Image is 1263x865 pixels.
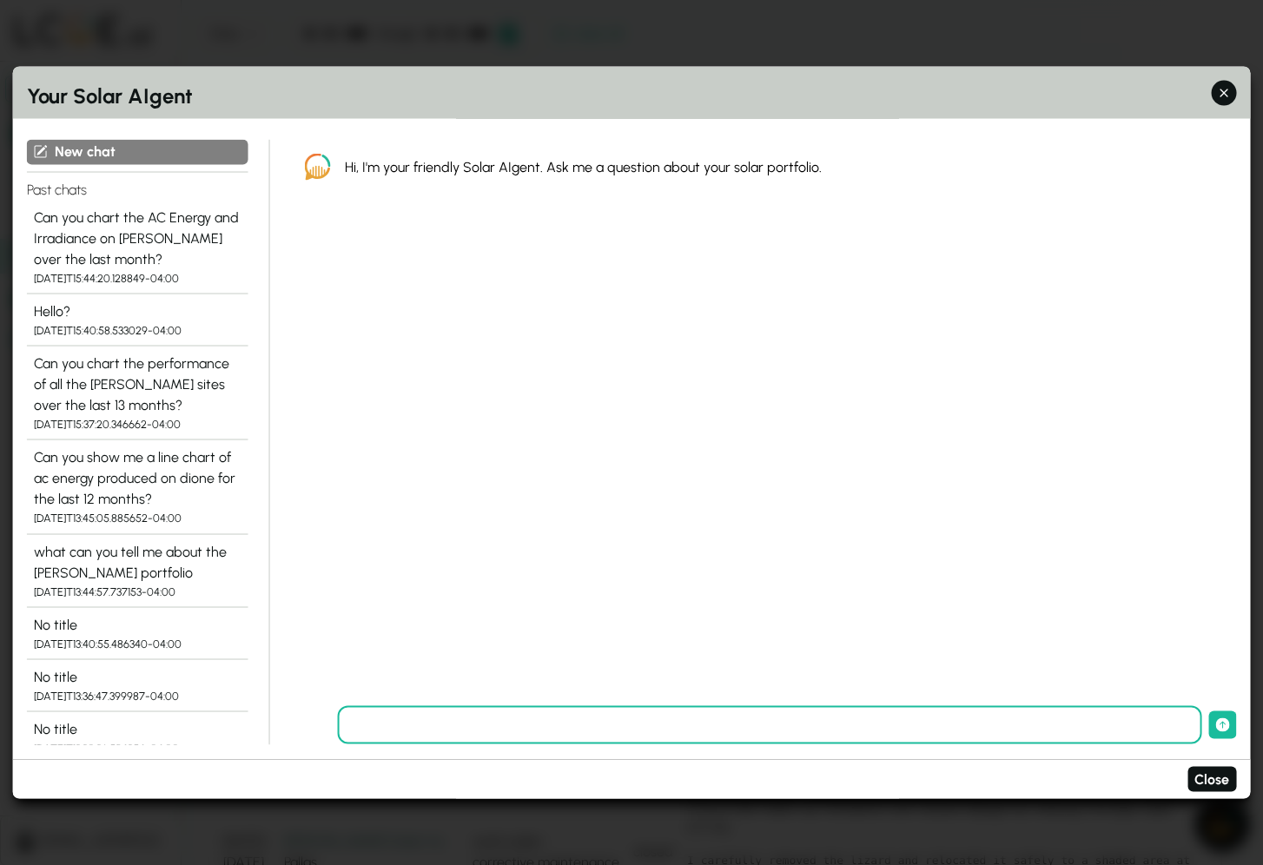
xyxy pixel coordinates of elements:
[34,416,241,432] div: [DATE]T15:37:20.346662-04:00
[34,583,241,599] div: [DATE]T13:44:57.737153-04:00
[34,447,241,510] div: Can you show me a line chart of ac energy produced on dione for the last 12 months?
[34,300,241,321] div: Hello?
[34,635,241,651] div: [DATE]T13:40:55.486340-04:00
[34,541,241,583] div: what can you tell me about the [PERSON_NAME] portfolio
[34,614,241,635] div: No title
[27,200,248,294] button: Can you chart the AC Energy and Irradiance on [PERSON_NAME] over the last month? [DATE]T15:44:20....
[27,347,248,440] button: Can you chart the performance of all the [PERSON_NAME] sites over the last 13 months? [DATE]T15:3...
[34,687,241,703] div: [DATE]T13:36:47.399987-04:00
[34,666,241,687] div: No title
[27,140,248,165] button: New chat
[305,154,331,181] img: LCOE.ai
[27,607,248,659] button: No title [DATE]T13:40:55.486340-04:00
[34,510,241,526] div: [DATE]T13:45:05.885652-04:00
[1187,767,1236,792] button: Close
[34,353,241,416] div: Can you chart the performance of all the [PERSON_NAME] sites over the last 13 months?
[27,659,248,711] button: No title [DATE]T13:36:47.399987-04:00
[345,156,1209,177] div: Hi, I'm your friendly Solar AIgent. Ask me a question about your solar portfolio.
[34,321,241,338] div: [DATE]T15:40:58.533029-04:00
[27,294,248,346] button: Hello? [DATE]T15:40:58.533029-04:00
[27,534,248,607] button: what can you tell me about the [PERSON_NAME] portfolio [DATE]T13:44:57.737153-04:00
[34,719,241,740] div: No title
[27,712,248,764] button: No title [DATE]T13:30:36.594354-04:00
[34,269,241,286] div: [DATE]T15:44:20.128849-04:00
[27,171,248,200] h4: Past chats
[27,440,248,534] button: Can you show me a line chart of ac energy produced on dione for the last 12 months? [DATE]T13:45:...
[34,740,241,756] div: [DATE]T13:30:36.594354-04:00
[34,207,241,269] div: Can you chart the AC Energy and Irradiance on [PERSON_NAME] over the last month?
[27,81,1237,112] h2: Your Solar AIgent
